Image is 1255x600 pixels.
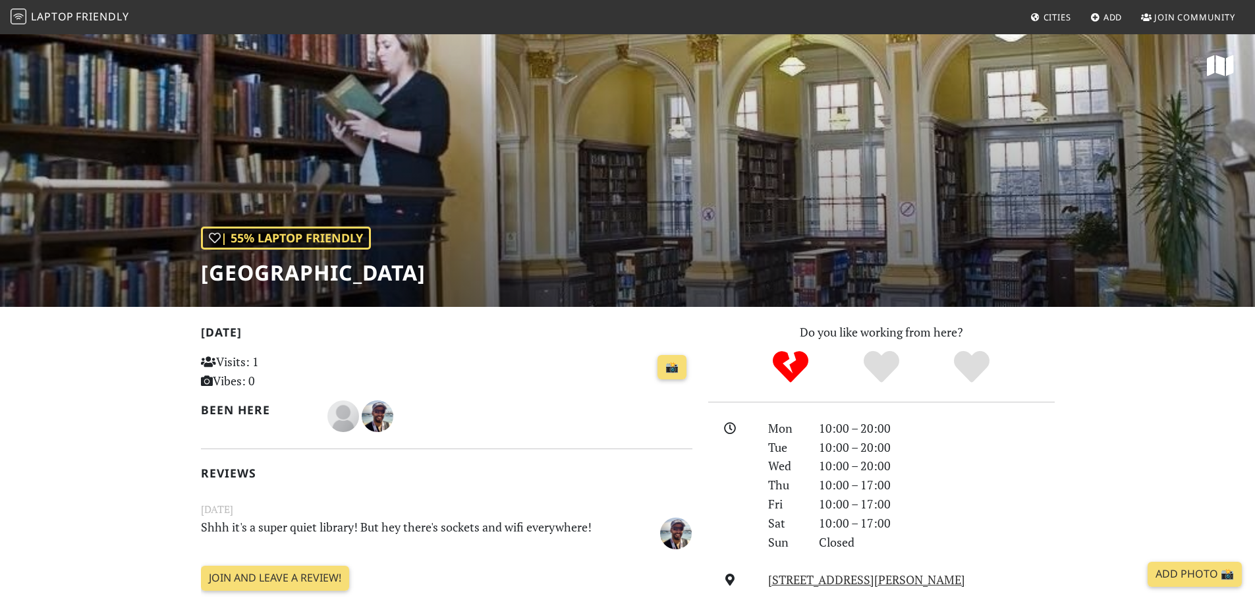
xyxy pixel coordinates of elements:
p: Visits: 1 Vibes: 0 [201,352,354,391]
img: LaptopFriendly [11,9,26,24]
small: [DATE] [193,501,700,518]
h2: Reviews [201,466,692,480]
div: Mon [760,419,810,438]
div: 10:00 – 20:00 [811,456,1063,476]
div: Yes [836,349,927,385]
div: Sat [760,514,810,533]
h2: Been here [201,403,312,417]
a: Join Community [1136,5,1241,29]
span: Add [1103,11,1123,23]
span: Join Community [1154,11,1235,23]
div: 10:00 – 20:00 [811,438,1063,457]
div: Tue [760,438,810,457]
a: Join and leave a review! [201,566,349,591]
span: Francisco Albornoz [327,407,362,423]
div: Thu [760,476,810,495]
a: Add Photo 📸 [1148,562,1242,587]
h1: [GEOGRAPHIC_DATA] [201,260,426,285]
span: Carlos Monteiro [362,407,393,423]
img: 1065-carlos.jpg [660,518,692,549]
div: 10:00 – 17:00 [811,495,1063,514]
div: 10:00 – 20:00 [811,419,1063,438]
div: 10:00 – 17:00 [811,514,1063,533]
a: [STREET_ADDRESS][PERSON_NAME] [768,572,965,587]
span: Friendly [76,9,128,24]
img: 1065-carlos.jpg [362,400,393,432]
div: | 55% Laptop Friendly [201,227,371,250]
div: Fri [760,495,810,514]
span: Cities [1044,11,1071,23]
a: LaptopFriendly LaptopFriendly [11,6,129,29]
div: No [745,349,836,385]
a: Cities [1025,5,1076,29]
div: Sun [760,533,810,552]
a: 📸 [657,355,686,380]
p: Do you like working from here? [708,323,1055,342]
span: Laptop [31,9,74,24]
div: 10:00 – 17:00 [811,476,1063,495]
span: Carlos Monteiro [660,524,692,539]
div: Definitely! [926,349,1017,385]
img: blank-535327c66bd565773addf3077783bbfce4b00ec00e9fd257753287c682c7fa38.png [327,400,359,432]
a: Add [1085,5,1128,29]
div: Closed [811,533,1063,552]
h2: [DATE] [201,325,692,344]
div: Wed [760,456,810,476]
p: Shhh it's a super quiet library! But hey there's sockets and wifi everywhere! [193,518,616,547]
